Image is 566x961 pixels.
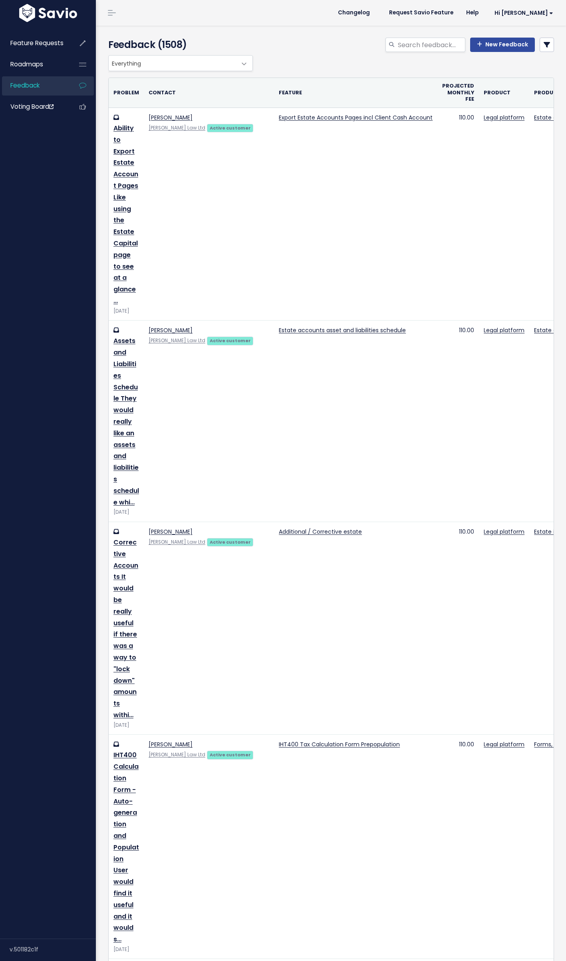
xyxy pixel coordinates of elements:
[149,114,193,122] a: [PERSON_NAME]
[484,114,524,122] a: Legal platform
[437,522,479,734] td: 110.00
[10,102,54,111] span: Voting Board
[144,78,274,108] th: Contact
[210,752,251,758] strong: Active customer
[210,125,251,131] strong: Active customer
[210,337,251,344] strong: Active customer
[484,528,524,536] a: Legal platform
[10,60,43,68] span: Roadmaps
[113,721,139,730] div: [DATE]
[397,38,465,52] input: Search feedback...
[279,114,433,122] a: Export Estate Accounts Pages incl Client Cash Account
[207,336,253,344] a: Active customer
[207,538,253,546] a: Active customer
[113,538,138,720] a: Corrective Accounts It would be really useful if there was a way to "lock down" amounts withi…
[437,78,479,108] th: Projected monthly fee
[108,55,253,71] span: Everything
[10,939,96,960] div: v.501182c1f
[437,735,479,959] td: 110.00
[484,326,524,334] a: Legal platform
[113,336,139,506] a: Assets and Liabilities Schedule They would really like an assets and liabilities schedule whi…
[383,7,460,19] a: Request Savio Feature
[109,56,236,71] span: Everything
[470,38,535,52] a: New Feedback
[149,337,205,344] a: [PERSON_NAME] Law Ltd
[437,108,479,320] td: 110.00
[10,39,64,47] span: Feature Requests
[2,98,66,116] a: Voting Board
[207,750,253,758] a: Active customer
[109,78,144,108] th: Problem
[279,740,400,748] a: IHT400 Tax Calculation Form Prepopulation
[437,321,479,522] td: 110.00
[10,81,40,90] span: Feedback
[279,326,406,334] a: Estate accounts asset and liabilities schedule
[149,539,205,545] a: [PERSON_NAME] Law Ltd
[2,34,66,52] a: Feature Requests
[279,528,362,536] a: Additional / Corrective estate
[338,10,370,16] span: Changelog
[113,124,138,305] a: Ability to Export Estate Account Pages Like using the Estate Capital page to see at a glance …
[113,945,139,954] div: [DATE]
[17,4,79,22] img: logo-white.9d6f32f41409.svg
[149,125,205,131] a: [PERSON_NAME] Law Ltd
[149,528,193,536] a: [PERSON_NAME]
[479,78,529,108] th: Product
[495,10,553,16] span: Hi [PERSON_NAME]
[108,38,249,52] h4: Feedback (1508)
[485,7,560,19] a: Hi [PERSON_NAME]
[460,7,485,19] a: Help
[210,539,251,545] strong: Active customer
[113,307,139,315] div: [DATE]
[149,752,205,758] a: [PERSON_NAME] Law Ltd
[2,55,66,74] a: Roadmaps
[149,740,193,748] a: [PERSON_NAME]
[207,124,253,132] a: Active customer
[484,740,524,748] a: Legal platform
[149,326,193,334] a: [PERSON_NAME]
[274,78,437,108] th: Feature
[2,76,66,95] a: Feedback
[113,750,139,944] a: IHT400 Calculation Form - Auto-generation and Population User would find it useful and it would s…
[113,508,139,516] div: [DATE]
